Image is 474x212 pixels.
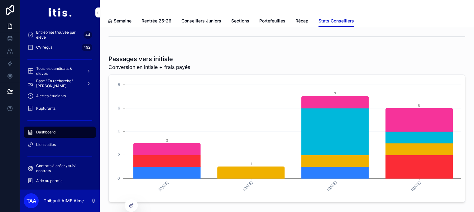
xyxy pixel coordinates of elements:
span: Sections [231,18,249,24]
span: Entreprise trouvée par élève [36,30,81,40]
tspan: 6 [118,106,120,110]
span: Rupturants [36,106,55,111]
div: scrollable content [20,25,100,190]
a: Conseillers Juniors [181,15,221,28]
div: 492 [82,44,92,51]
tspan: 2 [118,152,120,157]
div: chart [113,79,461,198]
img: App logo [48,7,71,17]
a: Liens utiles [24,139,96,150]
span: Conversion en intiale + frais payés [108,63,190,71]
tspan: 1 [250,161,252,166]
span: Récap [295,18,309,24]
span: CV reçus [36,45,52,50]
tspan: 8 [118,82,120,87]
h1: Passages vers initiale [108,55,190,63]
tspan: 7 [334,91,336,96]
div: 44 [84,31,92,39]
span: Alertes étudiants [36,94,66,99]
span: Aide au permis [36,178,62,183]
span: Liens utiles [36,142,56,147]
tspan: [DATE] [410,180,422,192]
span: Tous les candidats & eleves [36,66,82,76]
span: Contrats à créer / suivi contrats [36,163,90,173]
a: Récap [295,15,309,28]
tspan: 6 [418,103,420,108]
a: Alertes étudiants [24,90,96,102]
span: Base "En recherche" [PERSON_NAME] [36,79,82,89]
a: Dashboard [24,127,96,138]
a: Base "En recherche" [PERSON_NAME] [24,78,96,89]
a: CV reçus492 [24,42,96,53]
a: Rentrée 25-26 [141,15,171,28]
a: Portefeuilles [259,15,285,28]
span: TAA [26,197,36,205]
a: Stats Conseillers [318,15,354,27]
span: Stats Conseillers [318,18,354,24]
tspan: 0 [117,176,120,181]
span: Dashboard [36,130,55,135]
a: Entreprise trouvée par élève44 [24,29,96,41]
p: Thibault AIME Aime [44,198,84,204]
span: Semaine [114,18,132,24]
a: Tous les candidats & eleves [24,65,96,77]
a: Contrats à créer / suivi contrats [24,163,96,174]
span: Portefeuilles [259,18,285,24]
span: Rentrée 25-26 [141,18,171,24]
tspan: 4 [117,129,120,134]
a: Aide au permis [24,175,96,186]
tspan: [DATE] [158,180,170,192]
a: Rupturants [24,103,96,114]
tspan: [DATE] [326,180,338,192]
a: Semaine [108,15,132,28]
tspan: 3 [166,138,168,143]
span: Conseillers Juniors [181,18,221,24]
a: Sections [231,15,249,28]
tspan: [DATE] [242,180,254,192]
